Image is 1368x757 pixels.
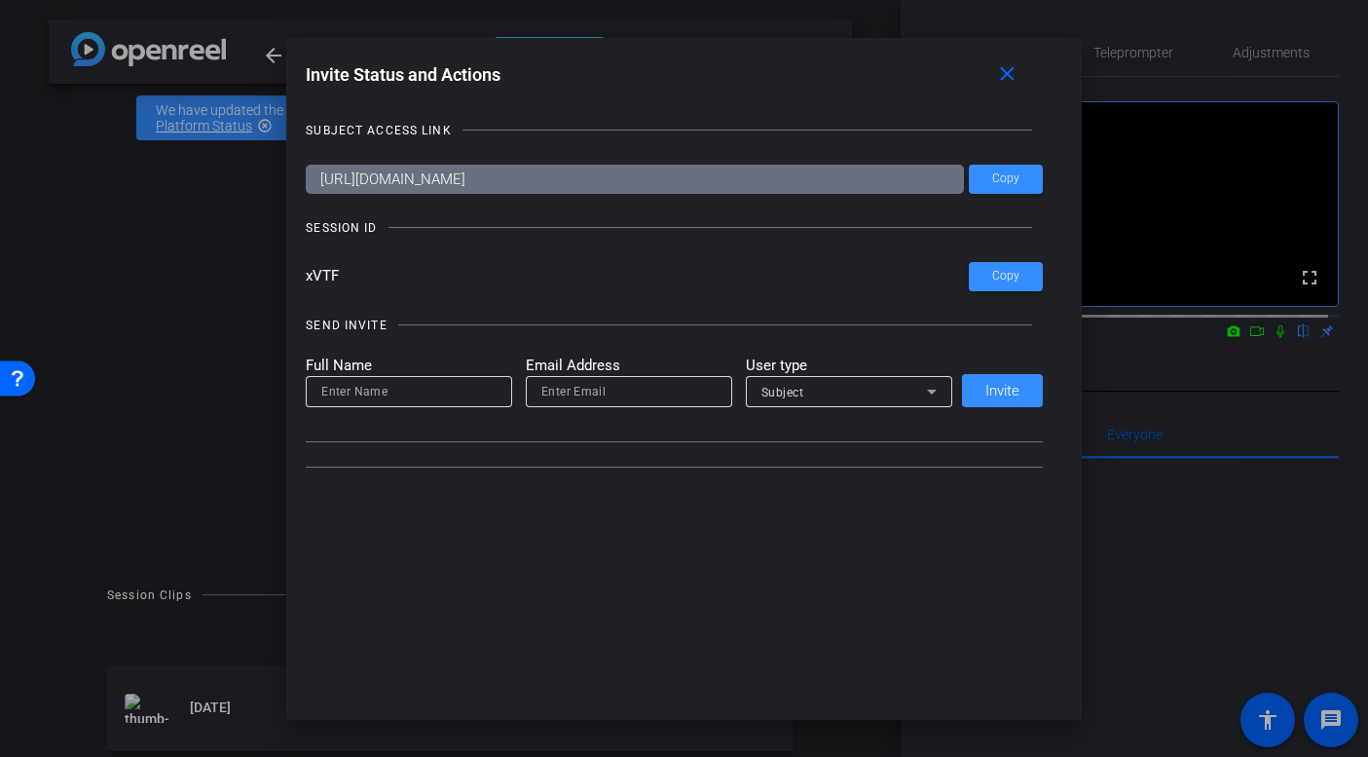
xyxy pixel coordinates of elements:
input: Enter Name [321,380,497,403]
span: Subject [761,386,804,399]
div: SUBJECT ACCESS LINK [306,121,451,140]
button: Copy [969,262,1043,291]
div: SESSION ID [306,218,377,238]
div: SEND INVITE [306,316,387,335]
div: Invite Status and Actions [306,57,1043,93]
button: Copy [969,165,1043,194]
openreel-title-line: SESSION ID [306,218,1043,238]
input: Enter Email [541,380,717,403]
span: Copy [992,171,1019,186]
span: Copy [992,269,1019,284]
openreel-title-line: SUBJECT ACCESS LINK [306,121,1043,140]
mat-label: Full Name [306,355,512,377]
openreel-title-line: SEND INVITE [306,316,1043,335]
mat-label: Email Address [526,355,732,377]
mat-icon: close [995,62,1019,87]
mat-label: User type [746,355,952,377]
